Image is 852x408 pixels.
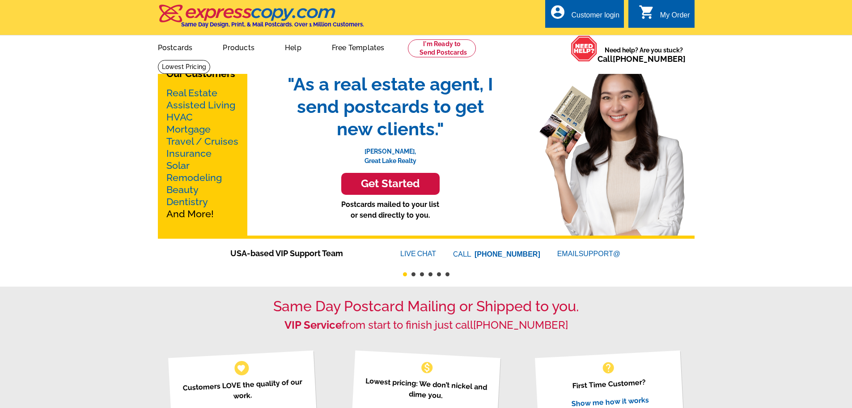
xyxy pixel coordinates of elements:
span: favorite [237,363,246,373]
p: Postcards mailed to your list or send directly to you. [279,199,502,221]
h3: Get Started [352,177,428,190]
button: 4 of 6 [428,272,432,276]
p: Lowest pricing: We don’t nickel and dime you. [363,375,489,404]
a: HVAC [166,112,193,123]
a: Assisted Living [166,99,235,111]
p: [PERSON_NAME], Great Lake Realty [279,140,502,166]
div: My Order [660,11,690,24]
strong: VIP Service [284,318,342,331]
img: help [571,35,598,62]
i: shopping_cart [639,4,655,20]
a: Same Day Design, Print, & Mail Postcards. Over 1 Million Customers. [158,11,364,28]
a: Free Templates [318,36,399,57]
a: Beauty [166,184,199,195]
p: And More! [166,87,239,220]
a: Insurance [166,148,212,159]
span: Need help? Are you stuck? [598,46,690,64]
a: [PHONE_NUMBER] [613,54,686,64]
a: Mortgage [166,124,211,135]
a: Remodeling [166,172,222,183]
font: CALL [453,249,472,260]
a: LIVECHAT [400,250,436,258]
a: Products [208,36,269,57]
button: 1 of 6 [403,272,407,276]
p: Customers LOVE the quality of our work. [179,376,306,404]
span: help [601,361,615,375]
a: EMAILSUPPORT@ [557,250,622,258]
button: 3 of 6 [420,272,424,276]
font: SUPPORT@ [579,249,622,259]
a: Solar [166,160,190,171]
a: Get Started [279,173,502,195]
button: 5 of 6 [437,272,441,276]
span: monetization_on [420,361,434,375]
a: [PHONE_NUMBER] [473,318,568,331]
a: [PHONE_NUMBER] [475,250,540,258]
a: shopping_cart My Order [639,10,690,21]
a: Show me how it works [571,395,649,408]
a: account_circle Customer login [550,10,619,21]
a: Dentistry [166,196,208,207]
h1: Same Day Postcard Mailing or Shipped to you. [158,298,695,315]
a: Postcards [144,36,207,57]
a: Travel / Cruises [166,136,238,147]
a: Real Estate [166,87,217,99]
h2: from start to finish just call [158,319,695,332]
h4: Same Day Design, Print, & Mail Postcards. Over 1 Million Customers. [181,21,364,28]
div: Customer login [571,11,619,24]
a: Help [271,36,316,57]
span: USA-based VIP Support Team [230,247,373,259]
span: "As a real estate agent, I send postcards to get new clients." [279,73,502,140]
span: Call [598,54,686,64]
button: 6 of 6 [445,272,449,276]
font: LIVE [400,249,417,259]
p: First Time Customer? [546,375,672,393]
button: 2 of 6 [411,272,415,276]
i: account_circle [550,4,566,20]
